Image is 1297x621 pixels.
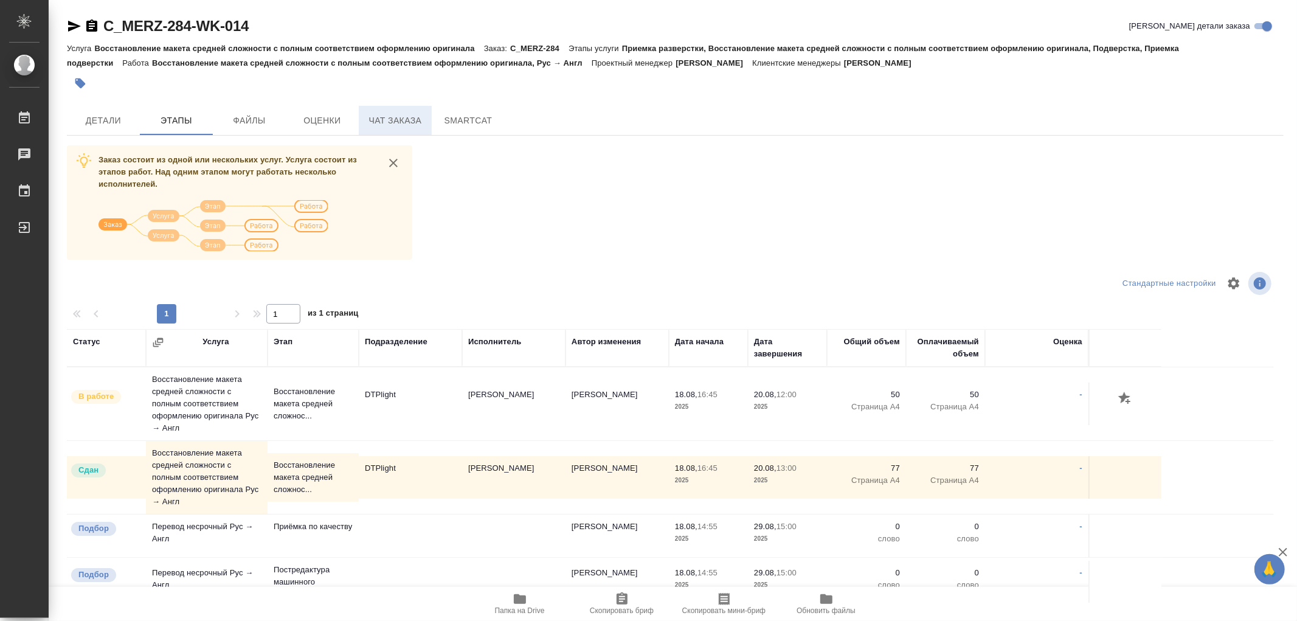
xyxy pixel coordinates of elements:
[365,336,427,348] div: Подразделение
[366,113,424,128] span: Чат заказа
[833,389,900,401] p: 50
[754,568,776,577] p: 29.08,
[152,336,164,349] button: Сгруппировать
[833,579,900,591] p: слово
[754,390,776,399] p: 20.08,
[146,367,268,440] td: Восстановление макета средней сложности с полным соответствием оформлению оригинала Рус → Англ
[146,515,268,557] td: Перевод несрочный Рус → Англ
[833,462,900,474] p: 77
[675,533,742,545] p: 2025
[797,606,856,615] span: Обновить файлы
[912,521,979,533] p: 0
[590,606,654,615] span: Скопировать бриф
[565,515,669,557] td: [PERSON_NAME]
[754,401,821,413] p: 2025
[293,113,351,128] span: Оценки
[85,19,99,33] button: Скопировать ссылку
[675,568,697,577] p: 18.08,
[675,474,742,487] p: 2025
[359,456,462,499] td: DTPlight
[1080,522,1082,531] a: -
[67,70,94,97] button: Добавить тэг
[274,459,353,496] p: Восстановление макета средней сложнос...
[78,569,109,581] p: Подбор
[78,464,99,476] p: Сдан
[675,401,742,413] p: 2025
[844,58,921,68] p: [PERSON_NAME]
[675,390,697,399] p: 18.08,
[776,390,797,399] p: 12:00
[682,606,766,615] span: Скопировать мини-бриф
[912,579,979,591] p: слово
[274,336,292,348] div: Этап
[469,587,571,621] button: Папка на Drive
[359,383,462,425] td: DTPlight
[462,456,565,499] td: [PERSON_NAME]
[833,533,900,545] p: слово
[754,463,776,473] p: 20.08,
[146,441,268,514] td: Восстановление макета средней сложности с полным соответствием оформлению оригинала Рус → Англ
[754,579,821,591] p: 2025
[833,401,900,413] p: Страница А4
[844,336,900,348] div: Общий объем
[697,390,718,399] p: 16:45
[1080,568,1082,577] a: -
[833,474,900,487] p: Страница А4
[572,336,641,348] div: Автор изменения
[912,389,979,401] p: 50
[202,336,229,348] div: Услуга
[833,521,900,533] p: 0
[676,58,752,68] p: [PERSON_NAME]
[565,561,669,603] td: [PERSON_NAME]
[94,44,483,53] p: Восстановление макета средней сложности с полным соответствием оформлению оригинала
[697,463,718,473] p: 16:45
[495,606,545,615] span: Папка на Drive
[912,567,979,579] p: 0
[833,567,900,579] p: 0
[754,533,821,545] p: 2025
[78,522,109,535] p: Подбор
[439,113,497,128] span: SmartCat
[1115,389,1136,409] button: Добавить оценку
[1129,20,1250,32] span: [PERSON_NAME] детали заказа
[675,336,724,348] div: Дата начала
[776,463,797,473] p: 13:00
[752,58,844,68] p: Клиентские менеджеры
[1053,336,1082,348] div: Оценка
[67,44,94,53] p: Услуга
[274,386,353,422] p: Восстановление макета средней сложнос...
[673,587,775,621] button: Скопировать мини-бриф
[776,568,797,577] p: 15:00
[146,561,268,603] td: Перевод несрочный Рус → Англ
[1254,554,1285,585] button: 🙏
[147,113,206,128] span: Этапы
[912,401,979,413] p: Страница А4
[697,522,718,531] p: 14:55
[468,336,522,348] div: Исполнитель
[1119,274,1219,293] div: split button
[675,463,697,473] p: 18.08,
[67,19,81,33] button: Скопировать ссылку для ЯМессенджера
[754,522,776,531] p: 29.08,
[1080,390,1082,399] a: -
[510,44,569,53] p: C_MERZ-284
[776,522,797,531] p: 15:00
[754,336,821,360] div: Дата завершения
[274,521,353,533] p: Приёмка по качеству
[122,58,152,68] p: Работа
[462,383,565,425] td: [PERSON_NAME]
[103,18,249,34] a: C_MERZ-284-WK-014
[1219,269,1248,298] span: Настроить таблицу
[912,533,979,545] p: слово
[565,383,669,425] td: [PERSON_NAME]
[675,522,697,531] p: 18.08,
[1080,463,1082,473] a: -
[565,456,669,499] td: [PERSON_NAME]
[675,579,742,591] p: 2025
[754,474,821,487] p: 2025
[592,58,676,68] p: Проектный менеджер
[78,390,114,403] p: В работе
[1259,557,1280,582] span: 🙏
[220,113,278,128] span: Файлы
[308,306,359,324] span: из 1 страниц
